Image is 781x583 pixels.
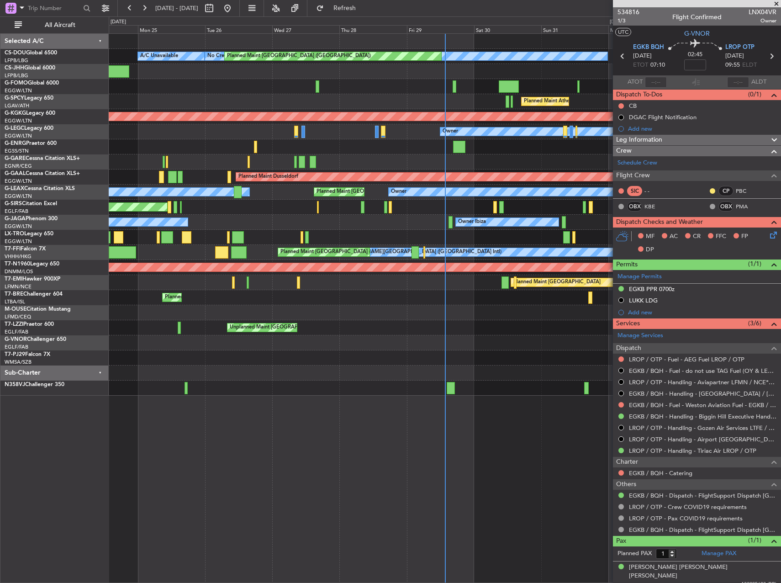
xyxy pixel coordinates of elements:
div: Mon 25 [138,25,205,33]
a: PBC [736,187,756,195]
span: (1/1) [748,535,761,545]
span: N358VJ [5,382,25,387]
a: LFPB/LBG [5,72,28,79]
button: Refresh [312,1,367,16]
div: A/C Unavailable [140,49,178,63]
a: LGAV/ATH [5,102,29,109]
div: [DATE] [610,18,625,26]
span: FP [741,232,748,241]
span: [DATE] [725,52,744,61]
a: Schedule Crew [617,159,657,168]
span: G-JAGA [5,216,26,222]
span: FFC [716,232,726,241]
span: EGKB BQH [633,43,664,52]
div: LUKK LDG [629,297,658,304]
span: 02:45 [688,50,702,59]
div: Planned Maint [GEOGRAPHIC_DATA] ([GEOGRAPHIC_DATA]) [227,49,371,63]
span: 1/3 [617,17,639,25]
a: G-FOMOGlobal 6000 [5,80,59,86]
a: LROP / OTP - Handling - Airport [GEOGRAPHIC_DATA] LUKK / KIV [629,435,776,443]
a: KBE [644,202,665,211]
span: Dispatch Checks and Weather [616,217,703,228]
a: EGNR/CEG [5,163,32,170]
div: Unplanned Maint [GEOGRAPHIC_DATA] ([GEOGRAPHIC_DATA]) [230,321,380,334]
a: LROP / OTP - Fuel - AEG Fuel LROP / OTP [629,355,744,363]
a: LROP / OTP - Pax COVID19 requirements [629,514,743,522]
div: Owner [391,185,406,199]
span: All Aircraft [24,22,96,28]
div: Planned Maint Warsaw ([GEOGRAPHIC_DATA]) [165,291,275,304]
a: EGSS/STN [5,148,29,154]
div: [PERSON_NAME][GEOGRAPHIC_DATA] ([GEOGRAPHIC_DATA] Intl) [342,245,501,259]
a: EGGW/LTN [5,193,32,200]
div: Owner Ibiza [458,215,486,229]
span: T7-BRE [5,291,23,297]
a: G-SIRSCitation Excel [5,201,57,207]
span: [DATE] - [DATE] [155,4,198,12]
a: EGGW/LTN [5,178,32,185]
a: N358VJChallenger 350 [5,382,64,387]
span: 09:55 [725,61,740,70]
div: Add new [628,308,776,316]
a: G-GAALCessna Citation XLS+ [5,171,80,176]
a: EGKB / BQH - Dispatch - FlightSupport Dispatch [GEOGRAPHIC_DATA] [629,526,776,534]
span: G-VNOR [684,29,710,38]
div: Sat 30 [474,25,541,33]
a: LROP / OTP - Crew COVID19 requirements [629,503,747,511]
div: OBX [718,201,734,212]
span: Dispatch To-Dos [616,90,662,100]
div: Tue 26 [205,25,272,33]
a: EGLF/FAB [5,329,28,335]
span: T7-EMI [5,276,22,282]
a: EGKB / BQH - Handling - Biggin Hill Executive Handling EGKB / BQH [629,413,776,420]
a: EGKB / BQH - Fuel - do not use TAG Fuel (OY & LEA only) EGLF / FAB [629,367,776,375]
a: LFPB/LBG [5,57,28,64]
span: Services [616,318,640,329]
a: Manage PAX [702,549,736,558]
a: EGGW/LTN [5,117,32,124]
div: No Crew [207,49,228,63]
span: G-LEGC [5,126,24,131]
a: CS-DOUGlobal 6500 [5,50,57,56]
span: Dispatch [616,343,641,354]
a: G-ENRGPraetor 600 [5,141,57,146]
a: T7-FFIFalcon 7X [5,246,46,252]
span: ALDT [751,78,766,87]
span: Owner [749,17,776,25]
div: Add new [628,125,776,132]
a: EGKB / BQH - Dispatch - FlightSupport Dispatch [GEOGRAPHIC_DATA] [629,492,776,499]
span: LROP OTP [725,43,755,52]
div: Planned Maint [GEOGRAPHIC_DATA] [513,276,601,289]
div: Planned Maint [GEOGRAPHIC_DATA] ([GEOGRAPHIC_DATA] Intl) [280,245,433,259]
a: EGKB / BQH - Handling - [GEOGRAPHIC_DATA] / [GEOGRAPHIC_DATA] / FAB [629,390,776,397]
span: 534816 [617,7,639,17]
div: - - [644,187,665,195]
a: T7-LZZIPraetor 600 [5,322,54,327]
span: T7-LZZI [5,322,23,327]
span: ELDT [742,61,757,70]
span: Leg Information [616,135,662,145]
span: AC [670,232,678,241]
a: EGLF/FAB [5,344,28,350]
a: G-KGKGLegacy 600 [5,111,55,116]
div: Flight Confirmed [672,12,722,22]
a: CS-JHHGlobal 6000 [5,65,55,71]
a: T7-EMIHawker 900XP [5,276,60,282]
span: 07:10 [650,61,665,70]
a: LX-TROLegacy 650 [5,231,53,237]
span: (1/1) [748,259,761,269]
span: G-SIRS [5,201,22,207]
div: Thu 28 [339,25,406,33]
a: EGGW/LTN [5,132,32,139]
div: Planned Maint Athens ([PERSON_NAME] Intl) [524,95,629,108]
span: M-OUSE [5,307,26,312]
span: Others [616,479,636,490]
a: G-VNORChallenger 650 [5,337,66,342]
span: CR [693,232,701,241]
label: Planned PAX [617,549,652,558]
a: Manage Services [617,331,663,340]
a: EGKB / BQH - Fuel - Weston Aviation Fuel - EGKB / BQH [629,401,776,409]
div: DGAC Flight Notification [629,113,697,121]
div: OBX [627,201,642,212]
span: Refresh [326,5,364,11]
